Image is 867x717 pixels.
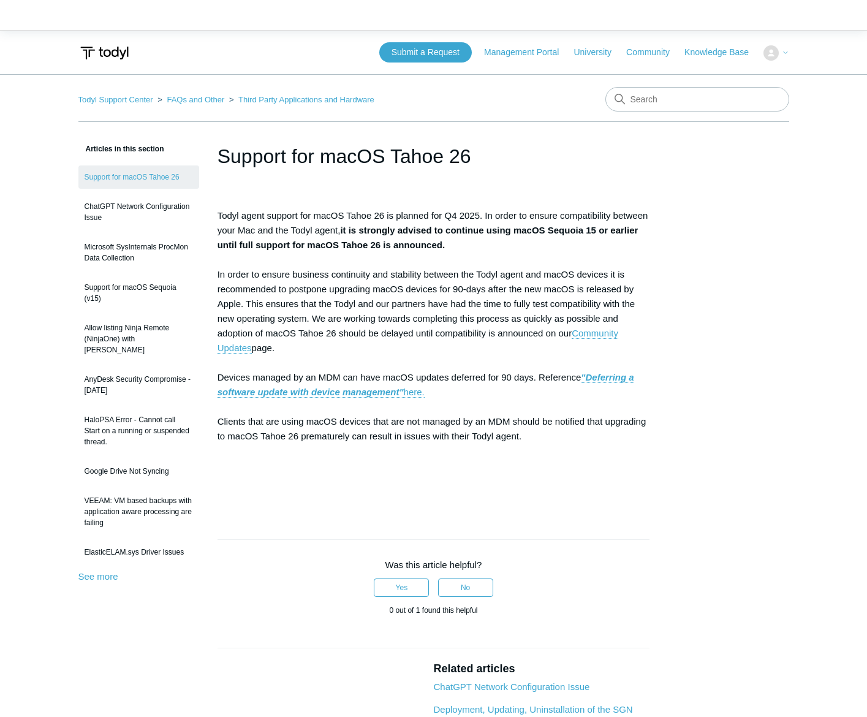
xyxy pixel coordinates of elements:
a: FAQs and Other [167,95,224,104]
a: See more [78,571,118,582]
button: This article was helpful [374,579,429,597]
a: Allow listing Ninja Remote (NinjaOne) with [PERSON_NAME] [78,316,199,362]
p: Todyl agent support for macOS Tahoe 26 is planned for Q4 2025. In order to ensure compatibility b... [218,208,650,503]
h1: Support for macOS Tahoe 26 [218,142,650,171]
li: FAQs and Other [155,95,227,104]
a: Support for macOS Tahoe 26 [78,165,199,189]
a: ElasticELAM.sys Driver Issues [78,541,199,564]
a: ChatGPT Network Configuration Issue [433,681,589,692]
strong: it is strongly advised to continue using macOS Sequoia 15 or earlier until full support for macOS... [218,225,638,250]
a: Knowledge Base [684,46,761,59]
a: HaloPSA Error - Cannot call Start on a running or suspended thread. [78,408,199,453]
a: Todyl Support Center [78,95,153,104]
a: AnyDesk Security Compromise - [DATE] [78,368,199,402]
button: This article was not helpful [438,579,493,597]
a: Third Party Applications and Hardware [238,95,374,104]
span: 0 out of 1 found this helpful [389,606,477,615]
li: Third Party Applications and Hardware [227,95,374,104]
li: Todyl Support Center [78,95,156,104]
a: Google Drive Not Syncing [78,460,199,483]
input: Search [605,87,789,112]
a: University [574,46,623,59]
a: VEEAM: VM based backups with application aware processing are failing [78,489,199,534]
a: Management Portal [484,46,571,59]
a: Community [626,46,682,59]
span: Was this article helpful? [385,560,482,570]
h2: Related articles [433,661,649,677]
span: Articles in this section [78,145,164,153]
img: Todyl Support Center Help Center home page [78,42,131,64]
a: Support for macOS Sequoia (v15) [78,276,199,310]
a: Submit a Request [379,42,472,63]
a: Microsoft SysInternals ProcMon Data Collection [78,235,199,270]
a: ChatGPT Network Configuration Issue [78,195,199,229]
